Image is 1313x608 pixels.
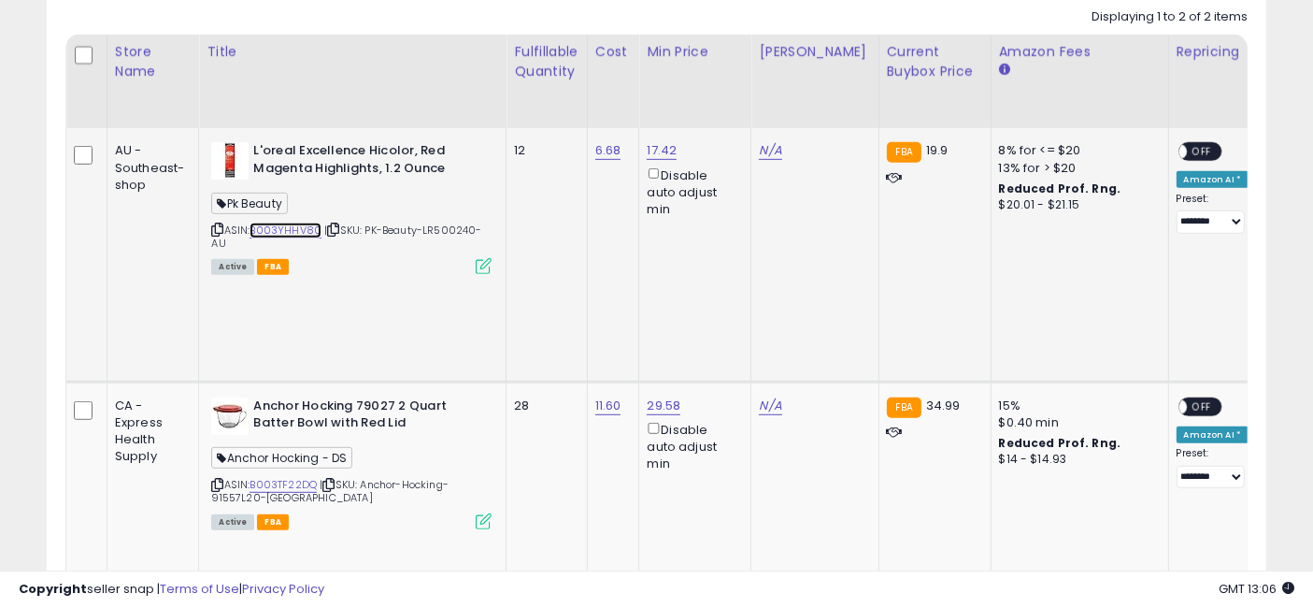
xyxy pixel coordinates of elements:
div: Title [207,42,498,62]
div: 13% for > $20 [999,160,1154,177]
div: Amazon AI * [1177,171,1249,188]
img: 418rcTYtdXL._SL40_.jpg [211,398,249,435]
span: OFF [1187,398,1217,414]
div: Preset: [1177,193,1249,234]
a: Privacy Policy [242,580,324,598]
div: $0.40 min [999,414,1154,431]
b: Reduced Prof. Rng. [999,181,1121,196]
span: 19.9 [926,141,949,159]
a: 6.68 [595,141,621,160]
a: N/A [759,397,781,415]
div: Amazon Fees [999,42,1161,62]
strong: Copyright [19,580,87,598]
small: Amazon Fees. [999,62,1010,79]
div: $20.01 - $21.15 [999,197,1154,213]
div: Repricing [1177,42,1256,62]
span: FBA [257,259,289,275]
div: $14 - $14.93 [999,452,1154,468]
a: 11.60 [595,397,621,415]
div: [PERSON_NAME] [759,42,870,62]
div: 28 [514,398,572,414]
div: 15% [999,398,1154,414]
span: FBA [257,514,289,530]
div: Disable auto adjust min [647,419,736,472]
small: FBA [887,398,921,418]
a: B003YHHV80 [250,223,321,239]
a: B003TF22DQ [250,477,317,493]
span: | SKU: PK-Beauty-LR500240-AU [211,223,481,251]
b: Anchor Hocking 79027 2 Quart Batter Bowl with Red Lid [253,398,480,437]
div: 12 [514,142,572,159]
div: Amazon AI * [1177,427,1249,443]
div: Current Buybox Price [887,42,983,81]
span: | SKU: Anchor-Hocking-91557L20-[GEOGRAPHIC_DATA] [211,477,449,505]
span: 34.99 [926,397,961,414]
a: 17.42 [647,141,677,160]
small: FBA [887,142,921,163]
div: Displaying 1 to 2 of 2 items [1092,8,1248,26]
div: Store Name [115,42,192,81]
div: Cost [595,42,632,62]
div: seller snap | | [19,581,324,599]
span: All listings currently available for purchase on Amazon [211,259,254,275]
div: Preset: [1177,447,1249,488]
div: ASIN: [211,142,492,272]
div: Fulfillable Quantity [514,42,578,81]
a: 29.58 [647,397,680,415]
span: Pk Beauty [211,193,288,214]
span: Anchor Hocking - DS [211,447,352,469]
b: Reduced Prof. Rng. [999,435,1121,451]
span: OFF [1187,144,1217,160]
span: All listings currently available for purchase on Amazon [211,514,254,530]
div: Min Price [647,42,743,62]
div: AU - Southeast-shop [115,142,185,194]
a: Terms of Use [160,580,239,598]
div: Disable auto adjust min [647,165,736,218]
span: 2025-09-10 13:06 GMT [1219,580,1294,598]
div: CA - Express Health Supply [115,398,185,466]
div: ASIN: [211,398,492,528]
img: 3103G4MtCML._SL40_.jpg [211,142,249,180]
a: N/A [759,141,781,160]
div: 8% for <= $20 [999,142,1154,159]
b: L'oreal Excellence Hicolor, Red Magenta Highlights, 1.2 Ounce [253,142,480,181]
